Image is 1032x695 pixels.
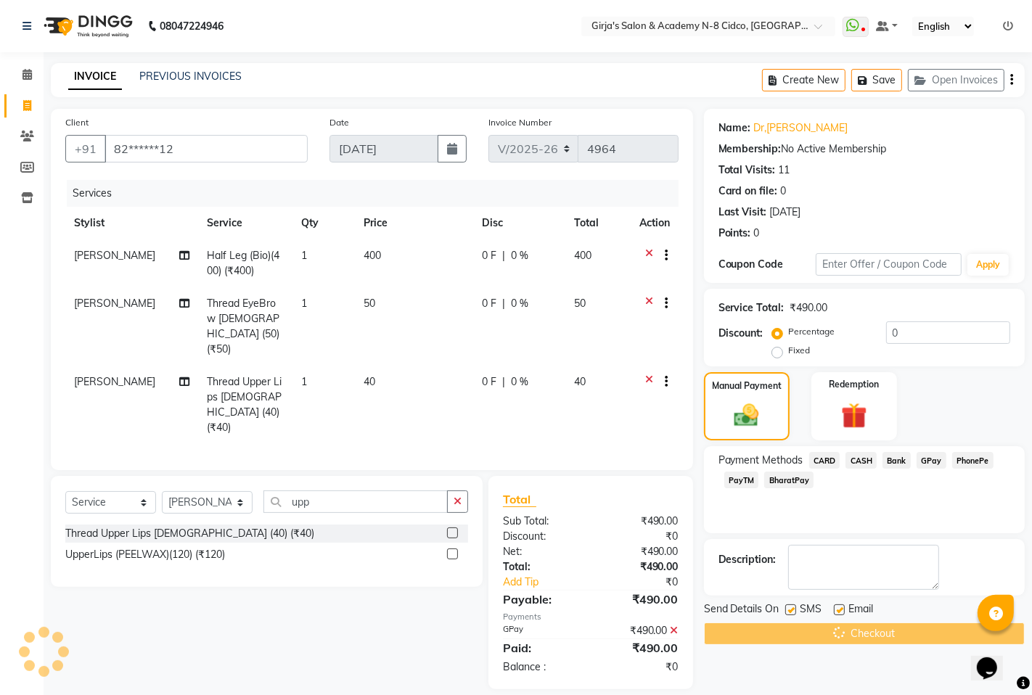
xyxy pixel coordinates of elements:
[718,141,1010,157] div: No Active Membership
[712,379,782,392] label: Manual Payment
[207,375,282,434] span: Thread Upper Lips [DEMOGRAPHIC_DATA] (40) (₹40)
[105,135,308,163] input: Search by Name/Mobile/Email/Code
[718,184,778,199] div: Card on file:
[74,297,155,310] span: [PERSON_NAME]
[764,472,814,488] span: BharatPay
[575,297,586,310] span: 50
[591,559,689,575] div: ₹490.00
[845,452,877,469] span: CASH
[816,253,962,276] input: Enter Offer / Coupon Code
[511,248,528,263] span: 0 %
[198,207,292,239] th: Service
[364,249,382,262] span: 400
[829,378,879,391] label: Redemption
[65,207,198,239] th: Stylist
[492,591,591,608] div: Payable:
[718,163,776,178] div: Total Visits:
[770,205,801,220] div: [DATE]
[329,116,349,129] label: Date
[492,529,591,544] div: Discount:
[718,120,751,136] div: Name:
[492,544,591,559] div: Net:
[967,254,1009,276] button: Apply
[718,141,782,157] div: Membership:
[37,6,136,46] img: logo
[704,601,779,620] span: Send Details On
[718,205,767,220] div: Last Visit:
[488,116,552,129] label: Invoice Number
[74,249,155,262] span: [PERSON_NAME]
[502,248,505,263] span: |
[65,135,106,163] button: +91
[762,69,845,91] button: Create New
[74,375,155,388] span: [PERSON_NAME]
[492,514,591,529] div: Sub Total:
[502,374,505,390] span: |
[607,575,689,590] div: ₹0
[882,452,911,469] span: Bank
[511,374,528,390] span: 0 %
[908,69,1004,91] button: Open Invoices
[800,601,822,620] span: SMS
[482,296,496,311] span: 0 F
[833,400,876,432] img: _gift.svg
[781,184,787,199] div: 0
[65,547,225,562] div: UpperLips (PEELWAX)(120) (₹120)
[566,207,631,239] th: Total
[754,120,848,136] a: Dr,[PERSON_NAME]
[511,296,528,311] span: 0 %
[718,300,785,316] div: Service Total:
[575,249,592,262] span: 400
[724,472,759,488] span: PayTM
[492,659,591,675] div: Balance :
[591,659,689,675] div: ₹0
[779,163,790,178] div: 11
[575,375,586,388] span: 40
[492,623,591,638] div: GPay
[789,325,835,338] label: Percentage
[591,529,689,544] div: ₹0
[492,575,607,590] a: Add Tip
[503,492,536,507] span: Total
[356,207,474,239] th: Price
[591,514,689,529] div: ₹490.00
[726,401,767,429] img: _cash.svg
[591,623,689,638] div: ₹490.00
[503,611,679,623] div: Payments
[591,591,689,608] div: ₹490.00
[65,116,89,129] label: Client
[301,375,307,388] span: 1
[849,601,874,620] span: Email
[65,526,314,541] div: Thread Upper Lips [DEMOGRAPHIC_DATA] (40) (₹40)
[263,490,448,513] input: Search or Scan
[631,207,679,239] th: Action
[591,544,689,559] div: ₹490.00
[160,6,224,46] b: 08047224946
[851,69,902,91] button: Save
[301,249,307,262] span: 1
[68,64,122,90] a: INVOICE
[473,207,566,239] th: Disc
[482,248,496,263] span: 0 F
[292,207,355,239] th: Qty
[718,552,777,567] div: Description:
[789,344,811,357] label: Fixed
[718,326,763,341] div: Discount:
[718,226,751,241] div: Points:
[754,226,760,241] div: 0
[809,452,840,469] span: CARD
[971,637,1017,680] iframe: chat widget
[207,297,279,355] span: Thread EyeBrow [DEMOGRAPHIC_DATA] (50) (₹50)
[492,639,591,657] div: Paid:
[364,297,376,310] span: 50
[492,559,591,575] div: Total:
[207,249,279,277] span: Half Leg (Bio)(400) (₹400)
[790,300,828,316] div: ₹490.00
[364,375,376,388] span: 40
[917,452,946,469] span: GPay
[718,257,816,272] div: Coupon Code
[67,180,689,207] div: Services
[139,70,242,83] a: PREVIOUS INVOICES
[952,452,994,469] span: PhonePe
[591,639,689,657] div: ₹490.00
